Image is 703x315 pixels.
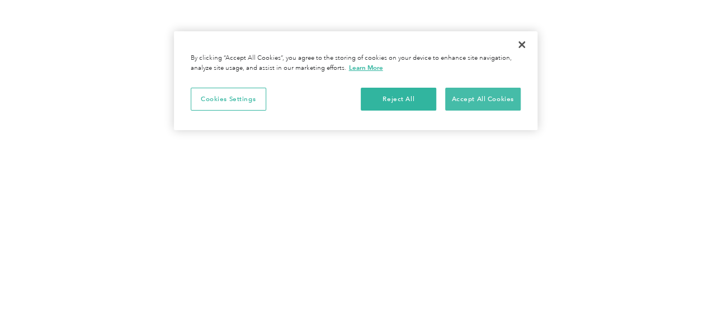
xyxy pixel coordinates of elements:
a: More information about your privacy, opens in a new tab [349,64,383,71]
div: Privacy [174,31,537,130]
div: Cookie banner [174,31,537,130]
button: Accept All Cookies [445,88,521,111]
button: Cookies Settings [191,88,266,111]
div: By clicking “Accept All Cookies”, you agree to the storing of cookies on your device to enhance s... [191,54,521,73]
button: Reject All [361,88,436,111]
button: Close [509,32,534,57]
